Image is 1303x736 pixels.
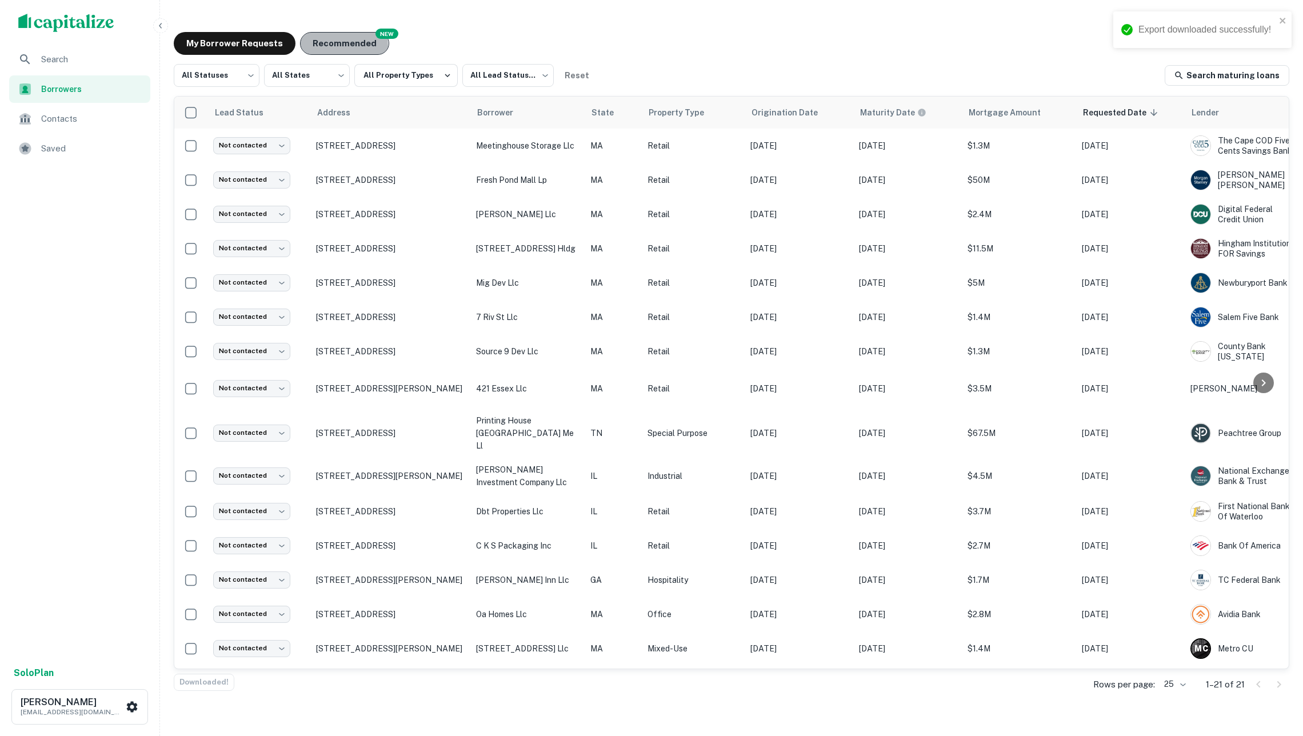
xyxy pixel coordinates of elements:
p: [STREET_ADDRESS][PERSON_NAME] [316,383,465,394]
p: $67.5M [968,427,1070,439]
p: Retail [647,311,739,323]
p: Rows per page: [1093,678,1155,691]
div: Avidia Bank [1190,604,1293,625]
p: printing house [GEOGRAPHIC_DATA] me ll [476,414,579,452]
p: [STREET_ADDRESS] [316,609,465,619]
p: Retail [647,139,739,152]
p: [DATE] [1082,139,1179,152]
p: [DATE] [750,174,848,186]
div: Maturity dates displayed may be estimated. Please contact the lender for the most accurate maturi... [860,106,926,119]
p: Special Purpose [647,427,739,439]
p: [STREET_ADDRESS] [316,278,465,288]
p: [DATE] [859,311,956,323]
p: [DATE] [750,382,848,395]
p: GA [590,574,636,586]
img: picture [1191,466,1210,486]
p: MA [590,608,636,621]
p: [DATE] [1082,608,1179,621]
span: Borrowers [41,83,143,95]
img: picture [1191,570,1210,590]
p: [STREET_ADDRESS] [316,346,465,357]
img: picture [1191,605,1210,624]
p: [DATE] [859,574,956,586]
p: [PERSON_NAME] investment company llc [476,463,579,489]
p: [STREET_ADDRESS] [316,541,465,551]
div: Peachtree Group [1190,423,1293,443]
div: Not contacted [213,240,290,257]
p: [DATE] [1082,345,1179,358]
button: All Property Types [354,64,458,87]
p: $5M [968,277,1070,289]
p: [DATE] [750,470,848,482]
div: Not contacted [213,503,290,519]
p: [DATE] [1082,427,1179,439]
span: State [591,106,629,119]
h6: Maturity Date [860,106,915,119]
img: picture [1191,423,1210,443]
div: Not contacted [213,309,290,325]
th: Maturity dates displayed may be estimated. Please contact the lender for the most accurate maturi... [853,97,962,129]
p: [DATE] [859,427,956,439]
p: Retail [647,345,739,358]
p: [DATE] [1082,539,1179,552]
div: Not contacted [213,380,290,397]
p: $1.7M [968,574,1070,586]
img: picture [1191,307,1210,327]
p: [STREET_ADDRESS] llc [476,642,579,655]
p: [DATE] [859,174,956,186]
p: [DATE] [1082,470,1179,482]
img: picture [1191,170,1210,190]
p: $4.5M [968,470,1070,482]
img: picture [1191,502,1210,521]
span: Origination Date [752,106,833,119]
div: Not contacted [213,467,290,484]
p: MA [590,242,636,255]
p: MA [590,208,636,221]
p: [DATE] [859,345,956,358]
p: [DATE] [1082,208,1179,221]
p: [STREET_ADDRESS] [316,506,465,517]
p: [DATE] [750,427,848,439]
span: Requested Date [1083,106,1161,119]
div: Salem Five Bank [1190,307,1293,327]
p: IL [590,505,636,518]
button: Recommended [300,32,389,55]
img: picture [1191,136,1210,155]
th: Mortgage Amount [962,97,1076,129]
p: [DATE] [1082,574,1179,586]
a: SoloPlan [14,666,54,680]
p: MA [590,345,636,358]
p: Industrial [647,470,739,482]
div: Borrowers [9,75,150,103]
a: Search [9,46,150,73]
p: [DATE] [750,139,848,152]
p: c k s packaging inc [476,539,579,552]
p: 1–21 of 21 [1206,678,1245,691]
img: capitalize-logo.png [18,14,114,32]
div: Not contacted [213,206,290,222]
p: IL [590,539,636,552]
strong: Solo Plan [14,667,54,678]
p: source 9 dev llc [476,345,579,358]
div: Not contacted [213,571,290,588]
p: $50M [968,174,1070,186]
div: Not contacted [213,171,290,188]
p: Retail [647,505,739,518]
p: meetinghouse storage llc [476,139,579,152]
a: Search maturing loans [1165,65,1289,86]
p: TN [590,427,636,439]
p: [DATE] [859,505,956,518]
p: [EMAIL_ADDRESS][DOMAIN_NAME] [21,707,123,717]
p: MA [590,642,636,655]
p: Retail [647,382,739,395]
button: Reset [558,64,595,87]
div: Hingham Institution FOR Savings [1190,238,1293,259]
p: dbt properties llc [476,505,579,518]
p: [STREET_ADDRESS] [316,175,465,185]
th: Address [310,97,470,129]
img: picture [1191,205,1210,224]
p: [DATE] [750,208,848,221]
p: fresh pond mall lp [476,174,579,186]
p: $1.3M [968,139,1070,152]
div: The Cape COD Five Cents Savings Bank [1190,135,1293,156]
